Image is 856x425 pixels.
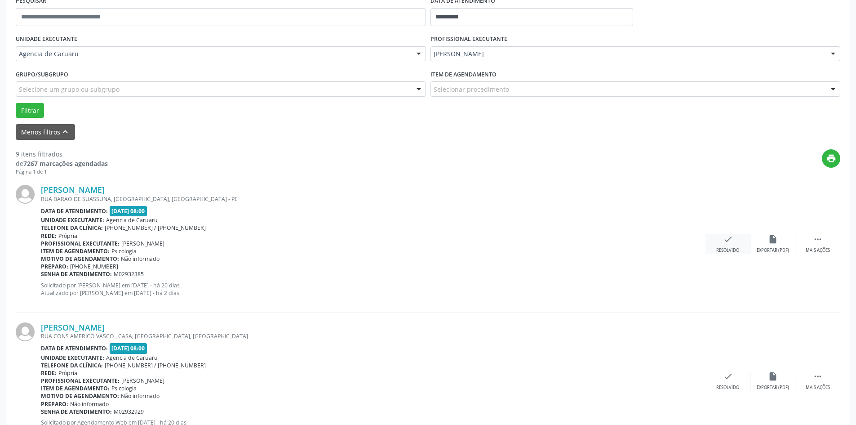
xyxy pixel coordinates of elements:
b: Unidade executante: [41,216,104,224]
span: [PHONE_NUMBER] [70,263,118,270]
i: insert_drive_file [768,371,778,381]
button: print [822,149,840,168]
b: Preparo: [41,400,68,408]
b: Rede: [41,369,57,377]
b: Senha de atendimento: [41,270,112,278]
div: RUA CONS AMERICO VASCO , CASA, [GEOGRAPHIC_DATA], [GEOGRAPHIC_DATA] [41,332,705,340]
a: [PERSON_NAME] [41,322,105,332]
span: [DATE] 08:00 [110,206,147,216]
i:  [813,371,823,381]
span: Não informado [121,392,160,400]
div: Resolvido [716,385,739,391]
b: Data de atendimento: [41,344,108,352]
span: Própria [58,232,77,240]
span: Não informado [70,400,109,408]
div: Resolvido [716,247,739,254]
b: Motivo de agendamento: [41,255,119,263]
span: Própria [58,369,77,377]
p: Solicitado por [PERSON_NAME] em [DATE] - há 20 dias Atualizado por [PERSON_NAME] em [DATE] - há 2... [41,282,705,297]
b: Rede: [41,232,57,240]
div: 9 itens filtrados [16,149,108,159]
b: Telefone da clínica: [41,224,103,232]
span: M02932929 [114,408,144,416]
b: Item de agendamento: [41,385,110,392]
span: [PHONE_NUMBER] / [PHONE_NUMBER] [105,224,206,232]
span: Agencia de Caruaru [19,49,408,58]
label: Item de agendamento [430,67,497,81]
b: Item de agendamento: [41,247,110,255]
i:  [813,234,823,244]
b: Profissional executante: [41,377,120,385]
span: Psicologia [111,385,137,392]
div: Mais ações [806,247,830,254]
span: [DATE] 08:00 [110,343,147,353]
a: [PERSON_NAME] [41,185,105,195]
span: [PERSON_NAME] [121,377,164,385]
div: Página 1 de 1 [16,168,108,176]
span: [PHONE_NUMBER] / [PHONE_NUMBER] [105,362,206,369]
b: Senha de atendimento: [41,408,112,416]
button: Menos filtroskeyboard_arrow_up [16,124,75,140]
label: Grupo/Subgrupo [16,67,68,81]
img: img [16,185,35,204]
span: Psicologia [111,247,137,255]
b: Motivo de agendamento: [41,392,119,400]
b: Profissional executante: [41,240,120,247]
span: Selecione um grupo ou subgrupo [19,85,120,94]
span: Selecionar procedimento [434,85,509,94]
b: Telefone da clínica: [41,362,103,369]
span: M02932385 [114,270,144,278]
i: insert_drive_file [768,234,778,244]
i: print [826,153,836,163]
label: PROFISSIONAL EXECUTANTE [430,32,507,46]
div: RUA BARAO DE SUASSUNA, [GEOGRAPHIC_DATA], [GEOGRAPHIC_DATA] - PE [41,195,705,203]
div: Exportar (PDF) [757,247,789,254]
label: UNIDADE EXECUTANTE [16,32,77,46]
b: Data de atendimento: [41,207,108,215]
i: keyboard_arrow_up [60,127,70,137]
span: Agencia de Caruaru [106,354,158,362]
span: [PERSON_NAME] [121,240,164,247]
span: [PERSON_NAME] [434,49,822,58]
div: Exportar (PDF) [757,385,789,391]
div: de [16,159,108,168]
strong: 7267 marcações agendadas [23,159,108,168]
div: Mais ações [806,385,830,391]
span: Não informado [121,255,160,263]
i: check [723,234,733,244]
b: Preparo: [41,263,68,270]
b: Unidade executante: [41,354,104,362]
span: Agencia de Caruaru [106,216,158,224]
i: check [723,371,733,381]
img: img [16,322,35,341]
button: Filtrar [16,103,44,118]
